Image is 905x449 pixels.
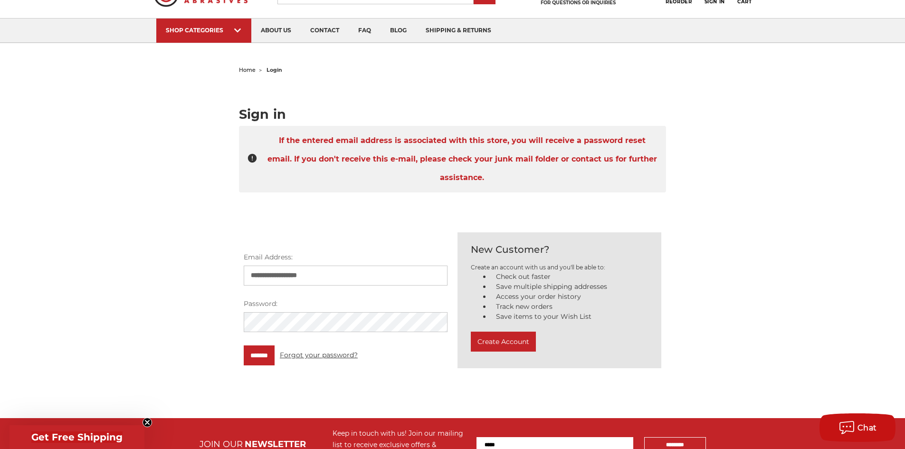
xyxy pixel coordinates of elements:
[166,27,242,34] div: SHOP CATEGORIES
[267,67,282,73] span: login
[143,418,152,427] button: Close teaser
[239,67,256,73] a: home
[251,19,301,43] a: about us
[491,282,648,292] li: Save multiple shipping addresses
[819,413,895,442] button: Chat
[280,350,358,360] a: Forgot your password?
[491,292,648,302] li: Access your order history
[10,425,144,449] div: Get Free ShippingClose teaser
[491,302,648,312] li: Track new orders
[471,332,536,352] button: Create Account
[381,19,416,43] a: blog
[31,431,123,443] span: Get Free Shipping
[471,263,648,272] p: Create an account with us and you'll be able to:
[416,19,501,43] a: shipping & returns
[471,242,648,257] h2: New Customer?
[244,252,448,262] label: Email Address:
[857,423,877,432] span: Chat
[266,131,658,187] span: If the entered email address is associated with this store, you will receive a password reset ema...
[491,312,648,322] li: Save items to your Wish List
[301,19,349,43] a: contact
[239,108,667,121] h1: Sign in
[244,299,448,309] label: Password:
[491,272,648,282] li: Check out faster
[349,19,381,43] a: faq
[471,340,536,348] a: Create Account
